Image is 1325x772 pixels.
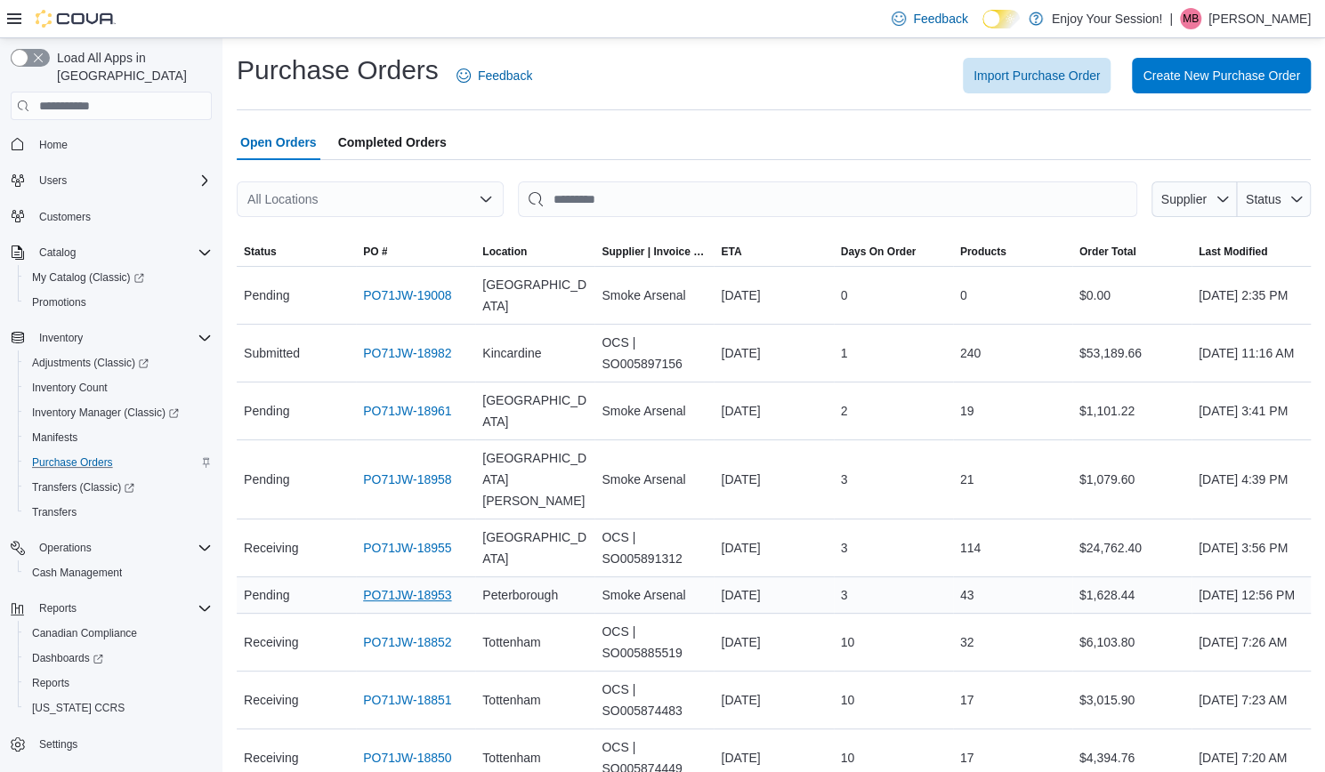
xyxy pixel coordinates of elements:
[32,566,122,580] span: Cash Management
[32,480,134,495] span: Transfers (Classic)
[4,731,219,757] button: Settings
[714,237,833,266] button: ETA
[714,624,833,660] div: [DATE]
[25,292,93,313] a: Promotions
[50,49,212,84] span: Load All Apps in [GEOGRAPHIC_DATA]
[482,274,587,317] span: [GEOGRAPHIC_DATA]
[518,181,1137,217] input: This is a search bar. After typing your query, hit enter to filter the results lower in the page.
[594,325,714,382] div: OCS | SO005897156
[25,502,212,523] span: Transfers
[32,734,85,755] a: Settings
[32,598,84,619] button: Reports
[244,342,300,364] span: Submitted
[1183,8,1199,29] span: MB
[841,400,848,422] span: 2
[32,626,137,640] span: Canadian Compliance
[1072,624,1192,660] div: $6,103.80
[39,138,68,152] span: Home
[25,562,212,583] span: Cash Management
[834,237,953,266] button: Days On Order
[25,452,212,473] span: Purchase Orders
[1199,245,1267,259] span: Last Modified
[449,58,539,93] a: Feedback
[18,500,219,525] button: Transfers
[1072,530,1192,566] div: $24,762.40
[18,425,219,450] button: Manifests
[32,170,212,191] span: Users
[363,584,451,606] a: PO71JW-18953
[25,672,77,694] a: Reports
[25,402,212,423] span: Inventory Manager (Classic)
[32,430,77,445] span: Manifests
[841,584,848,606] span: 3
[1192,237,1311,266] button: Last Modified
[32,537,212,559] span: Operations
[482,390,587,432] span: [GEOGRAPHIC_DATA]
[1192,462,1311,497] div: [DATE] 4:39 PM
[25,292,212,313] span: Promotions
[25,477,141,498] a: Transfers (Classic)
[32,242,212,263] span: Catalog
[1072,682,1192,718] div: $3,015.90
[25,623,212,644] span: Canadian Compliance
[960,584,974,606] span: 43
[1192,393,1311,429] div: [DATE] 3:41 PM
[714,462,833,497] div: [DATE]
[1072,393,1192,429] div: $1,101.22
[1052,8,1163,29] p: Enjoy Your Session!
[482,342,541,364] span: Kincardine
[841,469,848,490] span: 3
[1072,462,1192,497] div: $1,079.60
[25,352,212,374] span: Adjustments (Classic)
[594,462,714,497] div: Smoke Arsenal
[25,452,120,473] a: Purchase Orders
[960,689,974,711] span: 17
[4,204,219,229] button: Customers
[32,455,113,470] span: Purchase Orders
[244,469,289,490] span: Pending
[32,242,83,263] button: Catalog
[25,267,151,288] a: My Catalog (Classic)
[32,206,98,228] a: Customers
[1143,67,1300,84] span: Create New Purchase Order
[714,393,833,429] div: [DATE]
[479,192,493,206] button: Open list of options
[244,584,289,606] span: Pending
[714,335,833,371] div: [DATE]
[32,327,90,349] button: Inventory
[960,400,974,422] span: 19
[1180,8,1201,29] div: Matty Buchan
[841,342,848,364] span: 1
[363,469,451,490] a: PO71JW-18958
[1192,335,1311,371] div: [DATE] 11:16 AM
[25,697,212,719] span: Washington CCRS
[363,689,451,711] a: PO71JW-18851
[982,10,1020,28] input: Dark Mode
[960,747,974,768] span: 17
[1132,58,1311,93] button: Create New Purchase Order
[36,10,116,28] img: Cova
[18,290,219,315] button: Promotions
[841,747,855,768] span: 10
[25,672,212,694] span: Reports
[237,237,356,266] button: Status
[482,447,587,511] span: [GEOGRAPHIC_DATA][PERSON_NAME]
[594,614,714,671] div: OCS | SO005885519
[32,134,75,156] a: Home
[25,427,85,448] a: Manifests
[18,646,219,671] a: Dashboards
[1246,192,1281,206] span: Status
[18,560,219,585] button: Cash Management
[1161,192,1207,206] span: Supplier
[244,285,289,306] span: Pending
[25,623,144,644] a: Canadian Compliance
[4,535,219,560] button: Operations
[1151,181,1237,217] button: Supplier
[25,427,212,448] span: Manifests
[885,1,974,36] a: Feedback
[482,631,540,653] span: Tottenham
[960,537,981,559] span: 114
[32,598,212,619] span: Reports
[960,342,981,364] span: 240
[39,331,83,345] span: Inventory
